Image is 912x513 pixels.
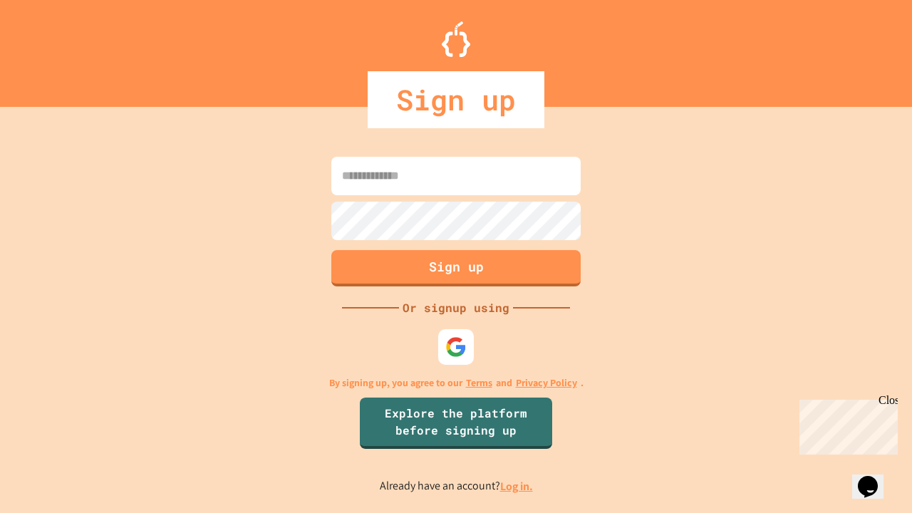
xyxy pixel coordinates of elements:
[380,477,533,495] p: Already have an account?
[516,375,577,390] a: Privacy Policy
[329,375,584,390] p: By signing up, you agree to our and .
[852,456,898,499] iframe: chat widget
[442,21,470,57] img: Logo.svg
[466,375,492,390] a: Terms
[399,299,513,316] div: Or signup using
[794,394,898,455] iframe: chat widget
[360,398,552,449] a: Explore the platform before signing up
[445,336,467,358] img: google-icon.svg
[331,250,581,286] button: Sign up
[6,6,98,90] div: Chat with us now!Close
[368,71,544,128] div: Sign up
[500,479,533,494] a: Log in.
